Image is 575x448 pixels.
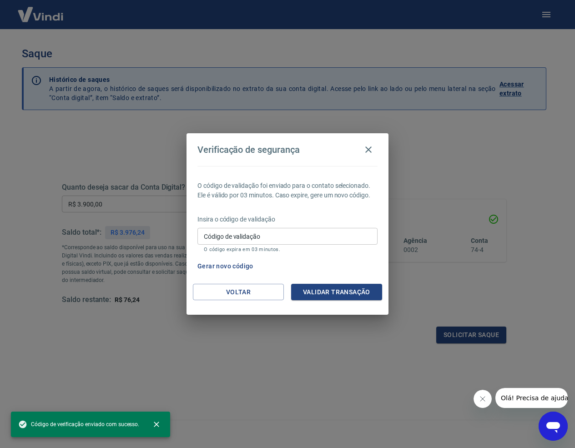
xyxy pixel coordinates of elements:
[204,247,371,252] p: O código expira em 03 minutos.
[193,284,284,301] button: Voltar
[197,181,378,200] p: O código de validação foi enviado para o contato selecionado. Ele é válido por 03 minutos. Caso e...
[146,414,166,434] button: close
[18,420,139,429] span: Código de verificação enviado com sucesso.
[197,144,300,155] h4: Verificação de segurança
[539,412,568,441] iframe: Botão para abrir a janela de mensagens
[194,258,257,275] button: Gerar novo código
[495,388,568,408] iframe: Mensagem da empresa
[291,284,382,301] button: Validar transação
[197,215,378,224] p: Insira o código de validação
[474,390,492,408] iframe: Fechar mensagem
[5,6,76,14] span: Olá! Precisa de ajuda?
